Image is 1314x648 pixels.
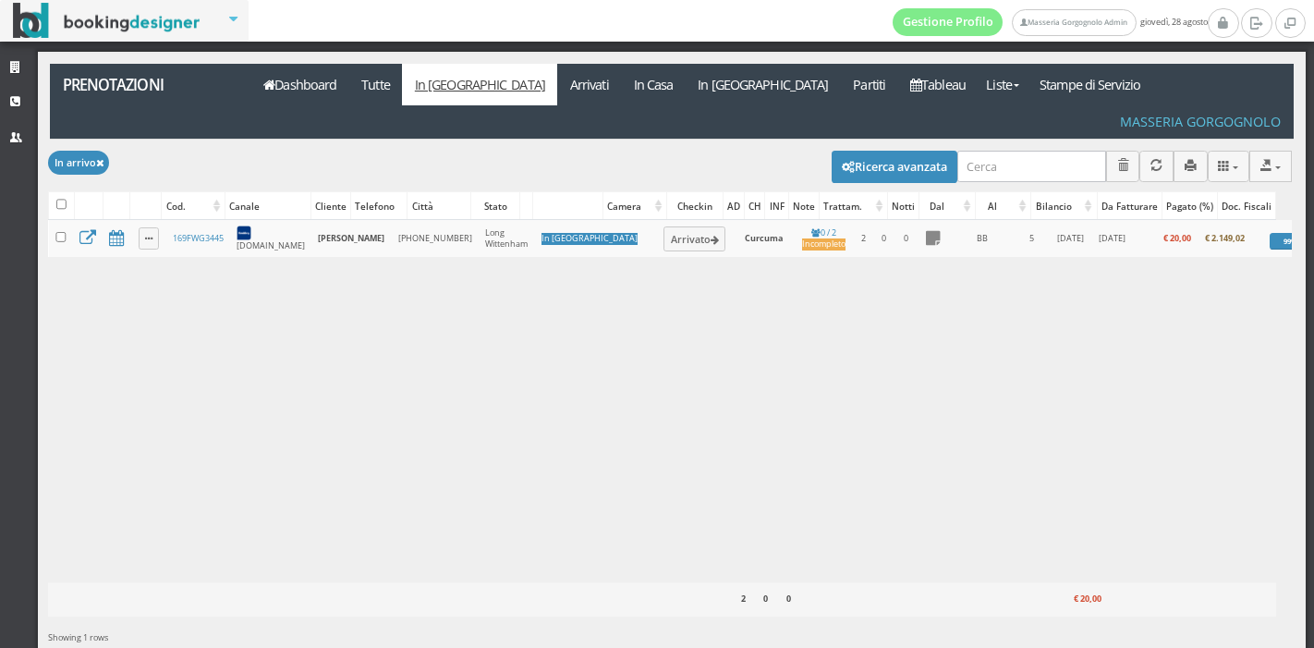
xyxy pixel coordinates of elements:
div: AD [724,193,744,219]
div: Dal [919,193,975,219]
b: [PERSON_NAME] [318,232,384,244]
div: € 20,00 [1040,588,1105,612]
button: Export [1249,151,1292,181]
a: Stampe di Servizio [1028,64,1153,105]
td: [DATE] [1048,220,1092,257]
div: In [GEOGRAPHIC_DATA] [541,233,638,245]
a: 169FWG3445 [173,232,224,244]
div: Incompleto [802,238,846,251]
div: Cod. [162,193,225,219]
td: 2 [853,220,874,257]
h4: Masseria Gorgognolo [1120,114,1281,129]
div: Bilancio [1031,193,1096,219]
div: Cliente [311,193,350,219]
a: Liste [978,64,1027,105]
a: In Casa [621,64,686,105]
a: Masseria Gorgognolo Admin [1012,9,1136,36]
a: Arrivati [557,64,621,105]
div: Camera [603,193,666,219]
a: Gestione Profilo [893,8,1004,36]
div: CH [745,193,765,219]
a: In [GEOGRAPHIC_DATA] [402,64,557,105]
div: Al [976,193,1030,219]
div: Note [789,193,819,219]
td: [DOMAIN_NAME] [230,220,311,257]
b: € 2.149,02 [1205,232,1245,244]
span: Showing 1 rows [48,631,108,643]
td: 5 [1016,220,1048,257]
div: Checkin [667,193,723,219]
td: Long Wittenham [479,220,534,257]
div: Stato [471,193,519,219]
div: Da Fatturare [1098,193,1162,219]
b: 0 [786,593,791,605]
td: BB [948,220,1016,257]
div: Canale [225,193,310,219]
a: Tableau [898,64,979,105]
a: Partiti [841,64,898,105]
div: Trattam. [820,193,887,219]
div: Città [408,193,470,219]
b: 2 [741,593,746,605]
div: Pagato (%) [1162,193,1217,219]
b: € 20,00 [1163,232,1191,244]
div: Notti [888,193,919,219]
a: In [GEOGRAPHIC_DATA] [686,64,841,105]
button: Ricerca avanzata [832,151,957,182]
a: Tutte [349,64,403,105]
a: Dashboard [251,64,349,105]
a: Prenotazioni [50,64,241,105]
div: 99% [1270,233,1311,250]
div: INF [765,193,787,219]
b: 0 [763,593,768,605]
button: In arrivo [48,151,109,174]
a: 0 / 2Incompleto [802,226,846,251]
span: giovedì, 28 agosto [893,8,1208,36]
td: 0 [874,220,894,257]
button: Arrivato [663,226,725,251]
button: Aggiorna [1139,151,1174,181]
img: 7STAjs-WNfZHmYllyLag4gdhmHm8JrbmzVrznejwAeLEbpu0yDt-GlJaDipzXAZBN18=w300 [237,226,251,240]
div: Doc. Fiscali [1218,193,1275,219]
input: Cerca [957,151,1106,181]
div: Telefono [351,193,407,219]
td: [PHONE_NUMBER] [392,220,479,257]
td: [DATE] [1092,220,1132,257]
img: BookingDesigner.com [13,3,201,39]
b: Curcuma [745,232,783,244]
td: 0 [894,220,918,257]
